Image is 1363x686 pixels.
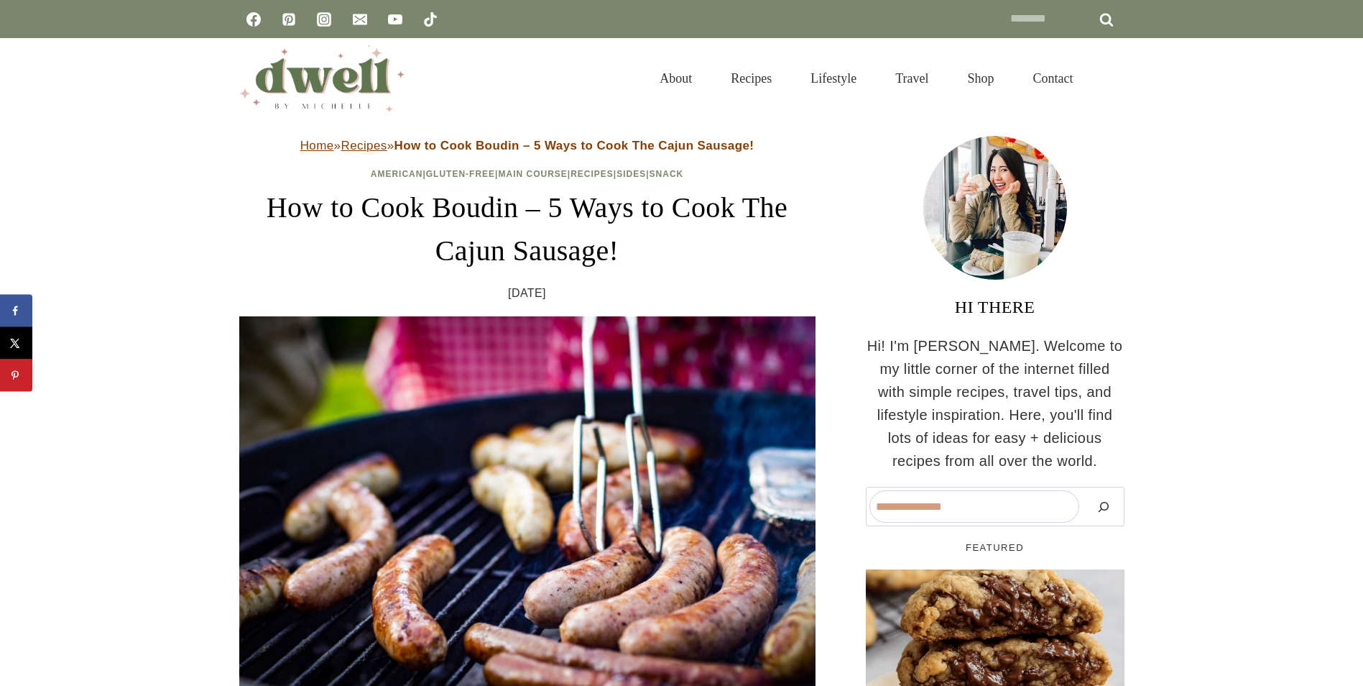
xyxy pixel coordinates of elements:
[394,139,754,152] strong: How to Cook Boudin – 5 Ways to Cook The Cajun Sausage!
[341,139,387,152] a: Recipes
[616,169,646,179] a: Sides
[310,5,338,34] a: Instagram
[381,5,410,34] a: YouTube
[371,169,684,179] span: | | | | |
[300,139,754,152] span: » »
[346,5,374,34] a: Email
[239,45,405,111] img: DWELL by michelle
[1100,66,1124,91] button: View Search Form
[416,5,445,34] a: TikTok
[300,139,334,152] a: Home
[1014,55,1093,102] a: Contact
[640,55,711,102] a: About
[498,169,567,179] a: Main Course
[1086,490,1121,523] button: Search
[866,541,1124,555] h5: FEATURED
[866,294,1124,320] h3: HI THERE
[791,55,876,102] a: Lifestyle
[239,5,268,34] a: Facebook
[866,334,1124,472] p: Hi! I'm [PERSON_NAME]. Welcome to my little corner of the internet filled with simple recipes, tr...
[948,55,1013,102] a: Shop
[239,186,816,273] h1: How to Cook Boudin – 5 Ways to Cook The Cajun Sausage!
[274,5,303,34] a: Pinterest
[876,55,948,102] a: Travel
[650,169,684,179] a: Snack
[508,284,546,303] time: [DATE]
[371,169,423,179] a: American
[640,55,1092,102] nav: Primary Navigation
[570,169,614,179] a: Recipes
[711,55,791,102] a: Recipes
[426,169,495,179] a: Gluten-Free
